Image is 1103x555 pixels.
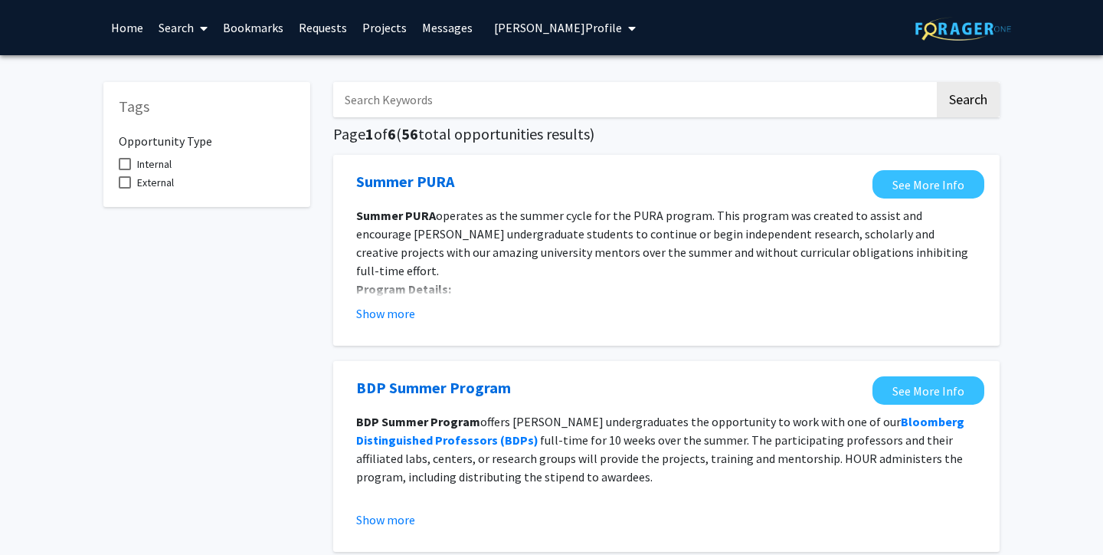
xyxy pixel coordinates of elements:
span: 1 [365,124,374,143]
input: Search Keywords [333,82,934,117]
a: Messages [414,1,480,54]
a: Home [103,1,151,54]
a: Opens in a new tab [356,170,454,193]
span: operates as the summer cycle for the PURA program. This program was created to assist and encoura... [356,208,968,278]
h5: Tags [119,97,295,116]
a: Opens in a new tab [872,376,984,405]
button: Show more [356,304,415,323]
a: Opens in a new tab [872,170,984,199]
a: Opens in a new tab [356,376,511,399]
span: 56 [401,124,418,143]
span: External [137,173,174,192]
strong: Program Details: [356,281,451,297]
h5: Page of ( total opportunities results) [333,125,1000,143]
h6: Opportunity Type [119,122,295,149]
strong: BDP Summer Program [356,414,480,429]
p: offers [PERSON_NAME] undergraduates the opportunity to work with one of our full-time for 10 week... [356,412,977,486]
a: Projects [355,1,414,54]
a: Bookmarks [215,1,291,54]
strong: Summer PURA [356,208,436,223]
img: ForagerOne Logo [915,17,1011,41]
button: Show more [356,511,415,529]
span: Internal [137,155,172,173]
button: Search [937,82,1000,117]
a: Search [151,1,215,54]
a: Requests [291,1,355,54]
span: [PERSON_NAME] Profile [494,20,622,35]
span: 6 [388,124,396,143]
